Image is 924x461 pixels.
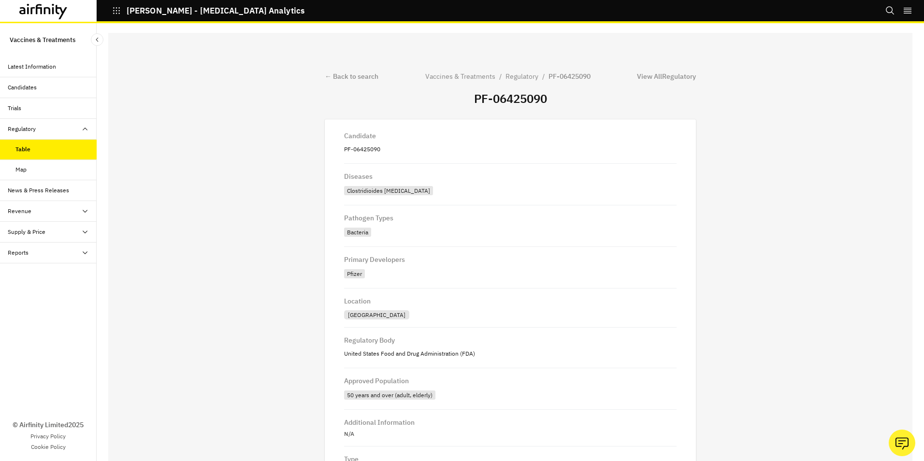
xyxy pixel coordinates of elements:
p: [PERSON_NAME] - [MEDICAL_DATA] Analytics [127,6,304,15]
div: News & Press Releases [8,186,69,195]
div: Trials [8,104,21,113]
div: Regulatory Body [344,335,395,344]
div: Table [15,145,30,154]
div: [GEOGRAPHIC_DATA] [344,310,409,319]
p: Vaccines & Treatments [10,31,75,49]
a: Vaccines & Treatments [425,72,495,82]
div: Approved Population [344,376,409,384]
a: Cookie Policy [31,443,66,451]
button: Search [885,2,895,19]
div: Diseases [344,172,373,180]
p: PF-06425090 [549,72,591,82]
a: View AllRegulatory [637,72,696,82]
div: Regulatory [8,125,36,133]
nav: breadcrumb [425,72,591,82]
div: Pfizer [344,269,365,278]
div: Candidates [8,83,37,92]
div: View All Regulatory [637,72,696,82]
div: Pfizer [344,267,677,280]
div: Reports [8,248,29,257]
div: 50 years and over (adult, elderly) [344,388,677,402]
p: PF-06425090 [344,143,677,156]
div: Clostridioides [MEDICAL_DATA] [344,186,433,195]
p: © Airfinity Limited 2025 [13,420,84,430]
div: Revenue [8,207,31,216]
p: N/A [344,430,677,438]
div: Bacteria [344,228,371,237]
div: Bacteria [344,225,677,239]
div: Latest Information [8,62,56,71]
p: United States Food and Drug Administration (FDA) [344,347,677,360]
div: United States of America [344,308,677,319]
span: / [499,72,502,82]
div: Location [344,296,371,304]
div: 50 years and over (adult, elderly) [344,390,435,400]
div: Clostridioides difficile [344,184,677,197]
div: Supply & Price [8,228,45,236]
div: Candidate [344,131,376,139]
button: Ask our analysts [889,430,915,456]
div: Map [15,165,27,174]
h2: PF-06425090 [325,89,696,108]
div: Additional Information [344,418,415,426]
div: ← Back to search [325,72,378,82]
div: Pathogen Types [344,213,393,221]
div: Primary Developers [344,255,405,263]
a: Regulatory [505,72,538,82]
button: Close Sidebar [91,33,103,46]
button: [PERSON_NAME] - [MEDICAL_DATA] Analytics [112,2,304,19]
a: Privacy Policy [30,432,66,441]
span: / [542,72,545,82]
